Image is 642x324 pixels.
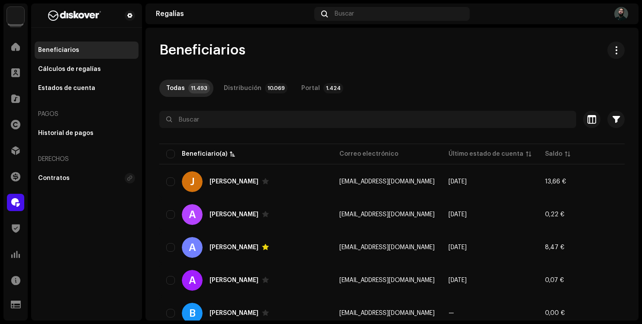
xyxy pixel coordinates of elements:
[210,244,258,250] div: Akira Kumpis
[210,179,258,185] div: Juan Gabriel Soriano
[166,80,185,97] div: Todas
[335,10,354,17] span: Buscar
[448,150,523,158] div: Último estado de cuenta
[35,104,139,125] re-a-nav-header: Pagos
[448,179,467,185] span: sept 2025
[339,179,435,185] span: juangabrielsoriano0@gmail.com
[156,10,311,17] div: Regalías
[545,179,566,185] span: 13,66 €
[448,244,467,250] span: sept 2025
[182,237,203,258] div: A
[339,244,435,250] span: haikuninja2088@gmail.com
[448,310,454,316] span: —
[182,270,203,291] div: A
[265,83,287,93] p-badge: 10.069
[35,80,139,97] re-m-nav-item: Estados de cuenta
[545,244,565,250] span: 8,47 €
[323,83,343,93] p-badge: 1.424
[38,130,94,137] div: Historial de pagos
[35,125,139,142] re-m-nav-item: Historial de pagos
[210,212,258,218] div: Aditya Ghaghat
[38,85,95,92] div: Estados de cuenta
[35,149,139,170] re-a-nav-header: Derechos
[38,47,79,54] div: Beneficiarios
[182,303,203,324] div: B
[188,83,210,93] p-badge: 11.493
[159,111,576,128] input: Buscar
[339,310,435,316] span: bussinesschay@gmail.com
[210,277,258,283] div: Alex cano
[38,10,111,21] img: b627a117-4a24-417a-95e9-2d0c90689367
[38,66,101,73] div: Cálculos de regalías
[339,277,435,283] span: chainimami@gmail.com
[210,310,258,316] div: Besay Carracedo Hernández
[38,175,70,182] div: Contratos
[301,80,320,97] div: Portal
[614,7,628,21] img: 4aa80ac8-f456-4b73-9155-3004d72a36f1
[159,42,245,59] span: Beneficiarios
[182,171,203,192] div: J
[224,80,261,97] div: Distribución
[182,204,203,225] div: A
[545,277,564,283] span: 0,07 €
[448,212,467,218] span: jun 2024
[545,150,562,158] div: Saldo
[35,42,139,59] re-m-nav-item: Beneficiarios
[448,277,467,283] span: sept 2025
[35,61,139,78] re-m-nav-item: Cálculos de regalías
[182,150,227,158] div: Beneficiario(a)
[339,212,435,218] span: adityamusicemail@gmail.com
[7,7,24,24] img: 297a105e-aa6c-4183-9ff4-27133c00f2e2
[35,170,139,187] re-m-nav-item: Contratos
[545,212,565,218] span: 0,22 €
[545,310,565,316] span: 0,00 €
